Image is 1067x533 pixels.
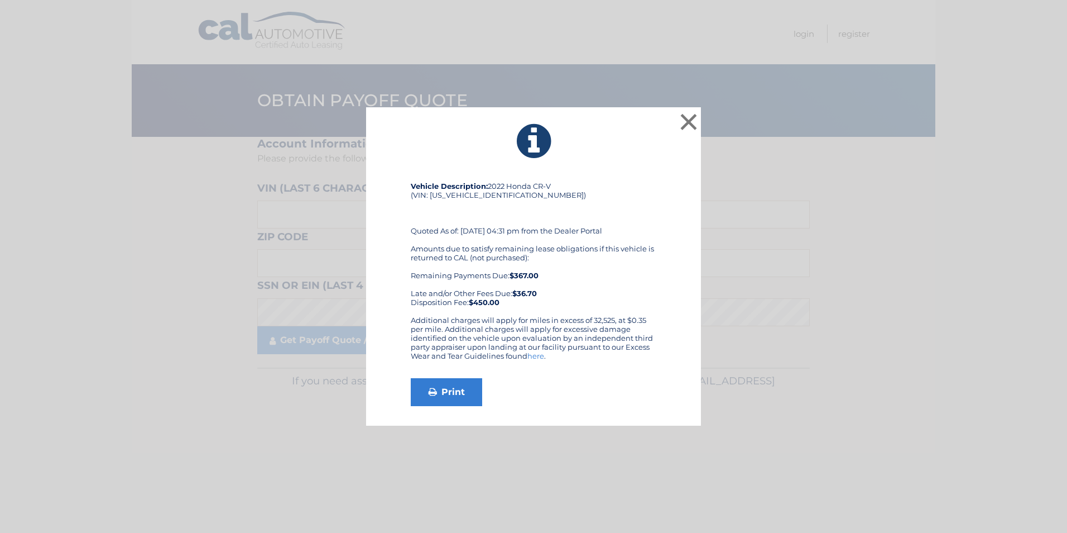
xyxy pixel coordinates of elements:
div: Additional charges will apply for miles in excess of 32,525, at $0.35 per mile. Additional charge... [411,316,656,369]
a: Print [411,378,482,406]
strong: Vehicle Description: [411,182,488,191]
a: here [527,351,544,360]
strong: $450.00 [469,298,499,307]
div: 2022 Honda CR-V (VIN: [US_VEHICLE_IDENTIFICATION_NUMBER]) Quoted As of: [DATE] 04:31 pm from the ... [411,182,656,316]
div: Amounts due to satisfy remaining lease obligations if this vehicle is returned to CAL (not purcha... [411,244,656,307]
button: × [677,111,700,133]
b: $36.70 [512,289,537,298]
b: $367.00 [510,271,539,280]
